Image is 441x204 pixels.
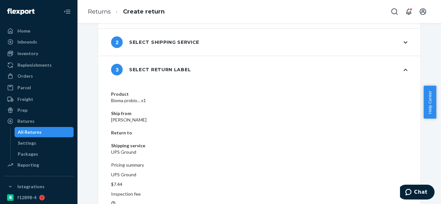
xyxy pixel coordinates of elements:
div: Packages [18,151,38,157]
a: Packages [15,149,74,159]
dt: Shipping service [111,142,407,149]
a: Parcel [4,83,74,93]
div: Select return label [111,64,191,75]
div: f12898-4 [17,194,36,201]
div: Home [17,28,30,34]
dt: Product [111,91,407,97]
button: Close Navigation [61,5,74,18]
a: f12898-4 [4,192,74,203]
div: Inbounds [17,39,37,45]
button: Integrations [4,181,74,192]
button: Help Center [424,86,436,119]
p: Inspection fee [111,191,407,197]
dd: [PERSON_NAME] [111,117,407,123]
div: Freight [17,96,33,102]
div: Prep [17,107,27,113]
a: Prep [4,105,74,115]
div: Replenishments [17,62,52,68]
a: Inventory [4,48,74,59]
div: All Returns [18,129,42,135]
dt: Return to [111,130,407,136]
a: Freight [4,94,74,104]
button: Open account menu [416,5,429,18]
div: Inventory [17,50,38,57]
a: Create return [123,8,165,15]
a: All Returns [15,127,74,137]
div: Select shipping service [111,36,199,48]
button: Open Search Box [388,5,401,18]
a: Inbounds [4,37,74,47]
a: Orders [4,71,74,81]
iframe: Opens a widget where you can chat to one of our agents [400,185,435,201]
ol: breadcrumbs [83,2,170,21]
p: Pricing summary [111,162,407,168]
span: 3 [111,64,123,75]
div: Orders [17,73,33,79]
div: Integrations [17,183,45,190]
div: Reporting [17,162,39,168]
a: Returns [88,8,111,15]
dd: Bioma probio... x1 [111,97,407,104]
a: Reporting [4,160,74,170]
div: Returns [17,118,35,124]
a: Home [4,26,74,36]
a: Settings [15,138,74,148]
p: UPS Ground [111,171,407,178]
a: Returns [4,116,74,126]
dd: UPS Ground [111,149,407,155]
span: 2 [111,36,123,48]
div: Settings [18,140,36,146]
button: Open notifications [402,5,415,18]
img: Flexport logo [7,8,35,15]
div: Parcel [17,84,31,91]
p: $7.44 [111,181,407,188]
a: Replenishments [4,60,74,70]
dt: Ship from [111,110,407,117]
